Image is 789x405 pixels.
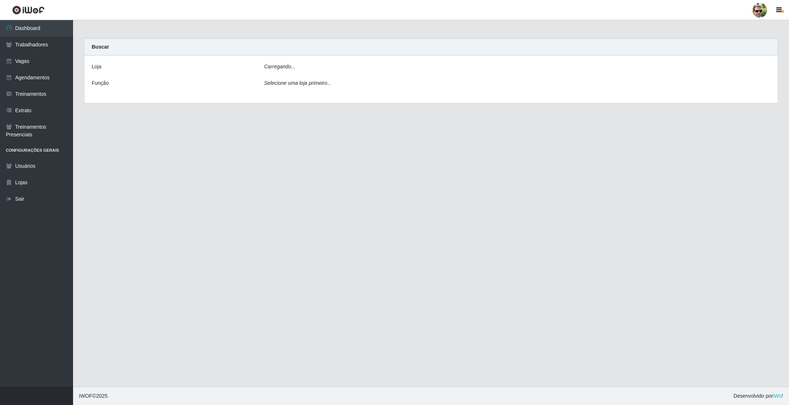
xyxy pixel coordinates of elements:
label: Função [92,79,109,87]
strong: Buscar [92,44,109,50]
img: CoreUI Logo [12,5,45,15]
span: © 2025 . [79,392,109,400]
a: iWof [773,393,783,399]
i: Carregando... [264,64,296,69]
label: Loja [92,63,101,71]
span: Desenvolvido por [733,392,783,400]
i: Selecione uma loja primeiro... [264,80,331,86]
span: IWOF [79,393,92,399]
